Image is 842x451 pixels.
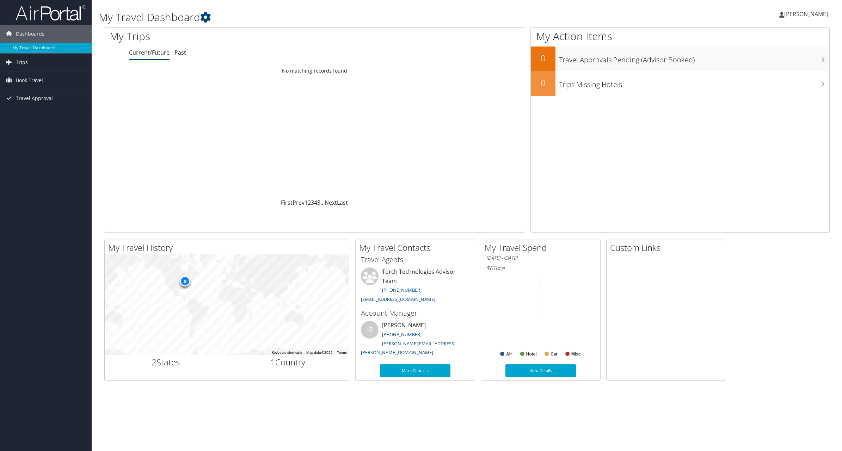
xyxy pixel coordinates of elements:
[359,242,475,254] h2: My Travel Contacts
[337,199,348,206] a: Last
[559,51,829,65] h3: Travel Approvals Pending (Advisor Booked)
[531,29,829,44] h1: My Action Items
[180,276,190,286] div: 9
[531,47,829,71] a: 0Travel Approvals Pending (Advisor Booked)
[16,54,28,71] span: Trips
[571,352,581,357] text: Misc
[505,364,576,377] a: View Details
[108,242,349,254] h2: My Travel History
[293,199,305,206] a: Prev
[779,4,835,25] a: [PERSON_NAME]
[531,71,829,96] a: 0Trips Missing Hotels
[361,321,379,339] div: VB
[314,199,317,206] a: 4
[129,49,170,56] a: Current/Future
[317,199,320,206] a: 5
[551,352,558,357] text: Car
[531,52,555,64] h2: 0
[104,64,525,77] td: No matching records found
[361,340,455,356] a: [PERSON_NAME][EMAIL_ADDRESS][PERSON_NAME][DOMAIN_NAME]
[526,352,537,357] text: Hotel
[357,321,473,359] li: [PERSON_NAME]
[361,308,469,318] h3: Account Manager
[320,199,325,206] span: …
[311,199,314,206] a: 3
[357,267,473,305] li: Torch Technologies Advisor Team
[306,351,333,354] span: Map data ©2025
[110,29,344,44] h1: My Trips
[382,331,422,338] a: [PHONE_NUMBER]
[361,296,435,302] a: [EMAIL_ADDRESS][DOMAIN_NAME]
[559,76,829,89] h3: Trips Missing Hotels
[16,72,43,89] span: Book Travel
[232,356,344,368] h2: Country
[272,350,302,355] button: Keyboard shortcuts
[325,199,337,206] a: Next
[110,356,222,368] h2: States
[16,5,86,21] img: airportal-logo.png
[281,199,293,206] a: First
[486,264,595,272] h6: Total
[531,77,555,89] h2: 0
[610,242,726,254] h2: Custom Links
[174,49,186,56] a: Past
[380,364,450,377] a: More Contacts
[382,287,422,293] a: [PHONE_NUMBER]
[506,352,512,357] text: Air
[106,346,130,355] a: Open this area in Google Maps (opens a new window)
[337,351,347,354] a: Terms (opens in new tab)
[106,346,130,355] img: Google
[308,199,311,206] a: 2
[784,10,828,18] span: [PERSON_NAME]
[361,255,469,265] h3: Travel Agents
[305,199,308,206] a: 1
[485,242,600,254] h2: My Travel Spend
[486,255,595,261] h6: [DATE] - [DATE]
[99,10,590,25] h1: My Travel Dashboard
[16,25,44,43] span: Dashboards
[270,356,275,368] span: 1
[152,356,156,368] span: 2
[486,264,493,272] span: $0
[16,89,53,107] span: Travel Approval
